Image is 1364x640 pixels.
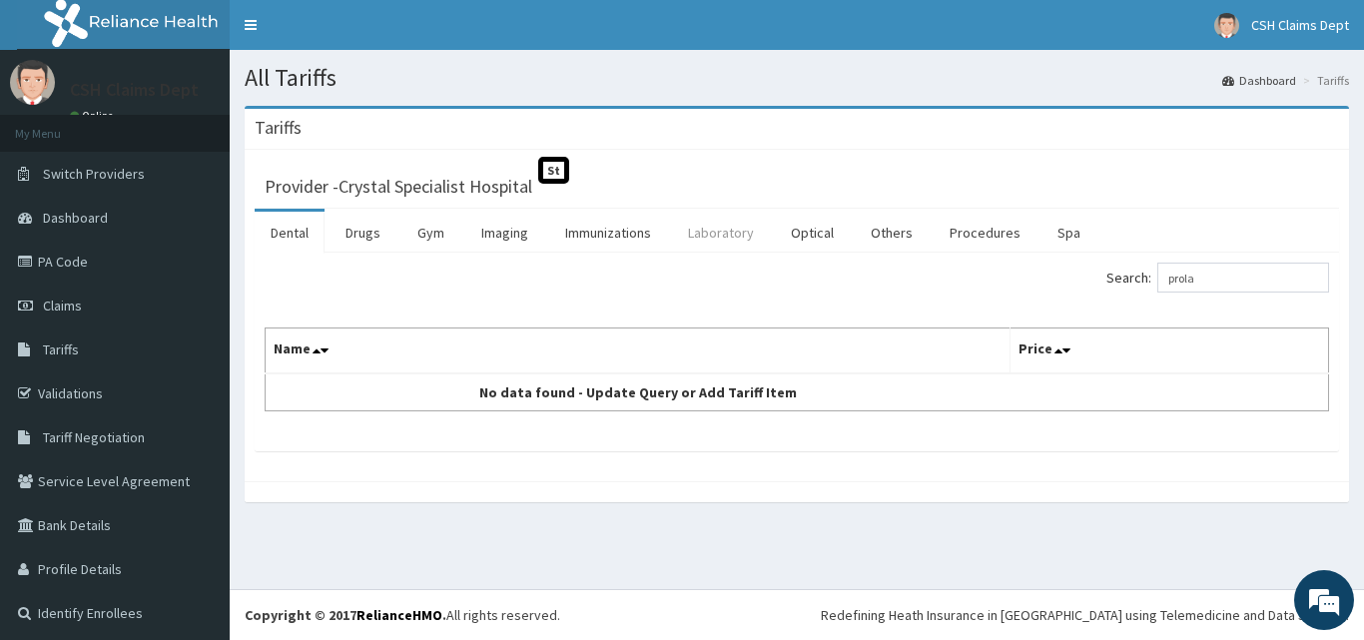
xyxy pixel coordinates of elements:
[70,109,118,123] a: Online
[1251,16,1349,34] span: CSH Claims Dept
[1010,328,1329,374] th: Price
[1157,263,1329,293] input: Search:
[855,212,929,254] a: Others
[255,119,302,137] h3: Tariffs
[266,373,1011,411] td: No data found - Update Query or Add Tariff Item
[43,428,145,446] span: Tariff Negotiation
[1106,263,1329,293] label: Search:
[1214,13,1239,38] img: User Image
[43,165,145,183] span: Switch Providers
[255,212,325,254] a: Dental
[265,178,532,196] h3: Provider - Crystal Specialist Hospital
[70,81,199,99] p: CSH Claims Dept
[1298,72,1349,89] li: Tariffs
[356,606,442,624] a: RelianceHMO
[266,328,1011,374] th: Name
[549,212,667,254] a: Immunizations
[245,65,1349,91] h1: All Tariffs
[330,212,396,254] a: Drugs
[538,157,569,184] span: St
[401,212,460,254] a: Gym
[934,212,1036,254] a: Procedures
[43,209,108,227] span: Dashboard
[245,606,446,624] strong: Copyright © 2017 .
[43,297,82,315] span: Claims
[1041,212,1096,254] a: Spa
[775,212,850,254] a: Optical
[821,605,1349,625] div: Redefining Heath Insurance in [GEOGRAPHIC_DATA] using Telemedicine and Data Science!
[672,212,770,254] a: Laboratory
[465,212,544,254] a: Imaging
[1222,72,1296,89] a: Dashboard
[230,589,1364,640] footer: All rights reserved.
[10,60,55,105] img: User Image
[43,340,79,358] span: Tariffs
